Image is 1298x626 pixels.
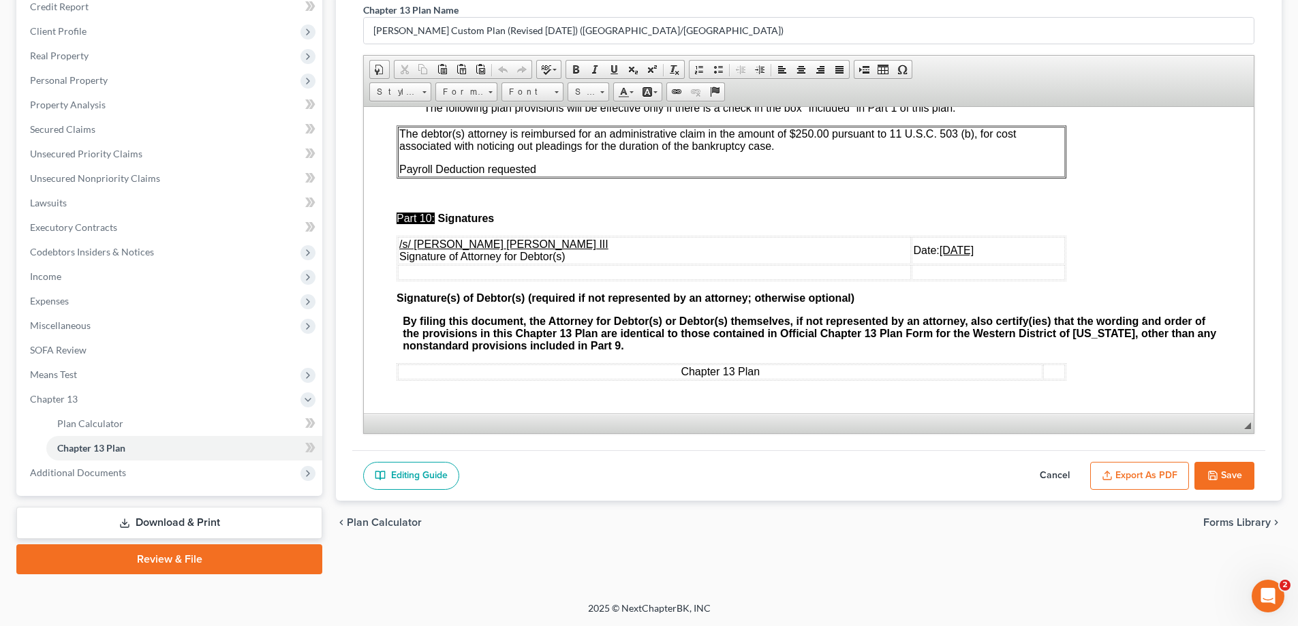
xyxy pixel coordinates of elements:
[33,106,71,117] span: Part 10:
[436,83,484,101] span: Format
[35,131,245,143] u: /s/ [PERSON_NAME] [PERSON_NAME] III
[471,61,490,78] a: Paste from Word
[30,295,69,307] span: Expenses
[35,131,245,155] span: Signature of Attorney for Debtor(s)
[317,259,396,270] span: Chapter 13 Plan
[1280,580,1291,591] span: 2
[363,462,459,490] a: Editing Guide
[30,270,61,282] span: Income
[854,61,874,78] a: Insert Page Break for Printing
[261,601,1038,626] div: 2025 © NextChapterBK, INC
[1203,517,1271,528] span: Forms Library
[709,61,728,78] a: Insert/Remove Bulleted List
[19,338,322,362] a: SOFA Review
[414,61,433,78] a: Copy
[568,83,596,101] span: Size
[874,61,893,78] a: Table
[433,61,452,78] a: Paste
[19,142,322,166] a: Unsecured Priority Claims
[30,1,89,12] span: Credit Report
[690,61,709,78] a: Insert/Remove Numbered List
[57,442,125,454] span: Chapter 13 Plan
[19,117,322,142] a: Secured Claims
[46,436,322,460] a: Chapter 13 Plan
[585,61,604,78] a: Italic
[35,57,172,68] span: Payroll Deduction requested
[566,61,585,78] a: Bold
[30,197,67,208] span: Lawsuits
[30,148,142,159] span: Unsecured Priority Claims
[643,61,662,78] a: Superscript
[369,82,431,101] a: Styles
[623,61,643,78] a: Subscript
[370,83,418,101] span: Styles
[347,517,422,528] span: Plan Calculator
[336,517,422,528] button: chevron_left Plan Calculator
[792,61,811,78] a: Center
[493,61,512,78] a: Undo
[30,123,95,135] span: Secured Claims
[750,61,769,78] a: Increase Indent
[16,507,322,539] a: Download & Print
[1025,462,1085,490] button: Cancel
[19,93,322,117] a: Property Analysis
[30,221,117,233] span: Executory Contracts
[568,82,609,101] a: Size
[638,83,662,101] a: Background Color
[501,82,563,101] a: Font
[19,166,322,191] a: Unsecured Nonpriority Claims
[57,418,123,429] span: Plan Calculator
[604,61,623,78] a: Underline
[452,61,471,78] a: Paste as plain text
[435,82,497,101] a: Format
[395,61,414,78] a: Cut
[364,107,1254,413] iframe: Rich Text Editor, document-ckeditor
[1244,422,1251,429] span: Resize
[363,3,459,17] label: Chapter 13 Plan Name
[30,319,91,331] span: Miscellaneous
[30,344,87,356] span: SOFA Review
[35,21,652,45] span: The debtor(s) attorney is reimbursed for an administrative claim in the amount of $250.00 pursuan...
[30,369,77,380] span: Means Test
[30,172,160,184] span: Unsecured Nonpriority Claims
[665,61,684,78] a: Remove Format
[46,411,322,436] a: Plan Calculator
[19,191,322,215] a: Lawsuits
[893,61,912,78] a: Insert Special Character
[549,138,610,149] span: Date:
[811,61,830,78] a: Align Right
[30,50,89,61] span: Real Property
[1194,462,1254,490] button: Save
[502,83,550,101] span: Font
[364,18,1254,44] input: Enter name...
[336,517,347,528] i: chevron_left
[667,83,686,101] a: Link
[74,106,130,117] span: Signatures
[731,61,750,78] a: Decrease Indent
[614,83,638,101] a: Text Color
[30,74,108,86] span: Personal Property
[30,467,126,478] span: Additional Documents
[33,185,491,197] span: Signature(s) of Debtor(s) (required if not represented by an attorney; otherwise optional)
[1271,517,1282,528] i: chevron_right
[705,83,724,101] a: Anchor
[576,138,610,149] u: [DATE]
[19,215,322,240] a: Executory Contracts
[537,61,561,78] a: Spell Checker
[370,61,389,78] a: Document Properties
[512,61,531,78] a: Redo
[16,544,322,574] a: Review & File
[30,393,78,405] span: Chapter 13
[39,208,852,245] strong: By filing this document, the Attorney for Debtor(s) or Debtor(s) themselves, if not represented b...
[830,61,849,78] a: Justify
[30,25,87,37] span: Client Profile
[30,246,154,257] span: Codebtors Insiders & Notices
[1252,580,1284,612] iframe: Intercom live chat
[1203,517,1282,528] button: Forms Library chevron_right
[686,83,705,101] a: Unlink
[773,61,792,78] a: Align Left
[30,99,106,110] span: Property Analysis
[1090,462,1189,490] button: Export as PDF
